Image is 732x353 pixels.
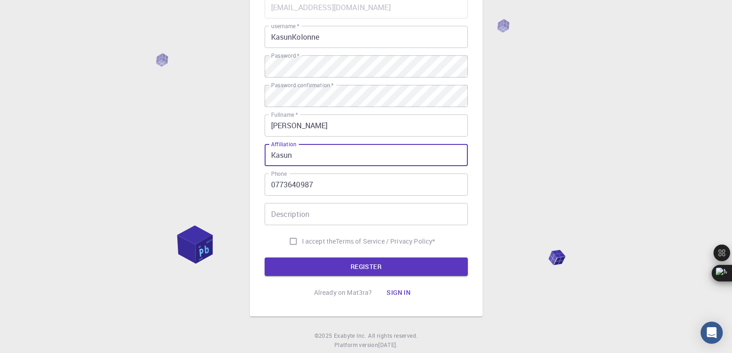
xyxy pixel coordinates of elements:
[271,170,287,178] label: Phone
[368,331,417,341] span: All rights reserved.
[302,237,336,246] span: I accept the
[334,331,366,341] a: Exabyte Inc.
[271,81,333,89] label: Password confirmation
[378,341,398,348] span: [DATE] .
[334,332,366,339] span: Exabyte Inc.
[271,140,296,148] label: Affiliation
[271,52,299,60] label: Password
[336,237,435,246] a: Terms of Service / Privacy Policy*
[271,22,299,30] label: username
[271,111,298,119] label: Fullname
[265,257,468,276] button: REGISTER
[701,322,723,344] div: Open Intercom Messenger
[336,237,435,246] p: Terms of Service / Privacy Policy *
[334,341,378,350] span: Platform version
[315,331,334,341] span: © 2025
[378,341,398,350] a: [DATE].
[379,283,418,302] button: Sign in
[314,288,372,297] p: Already on Mat3ra?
